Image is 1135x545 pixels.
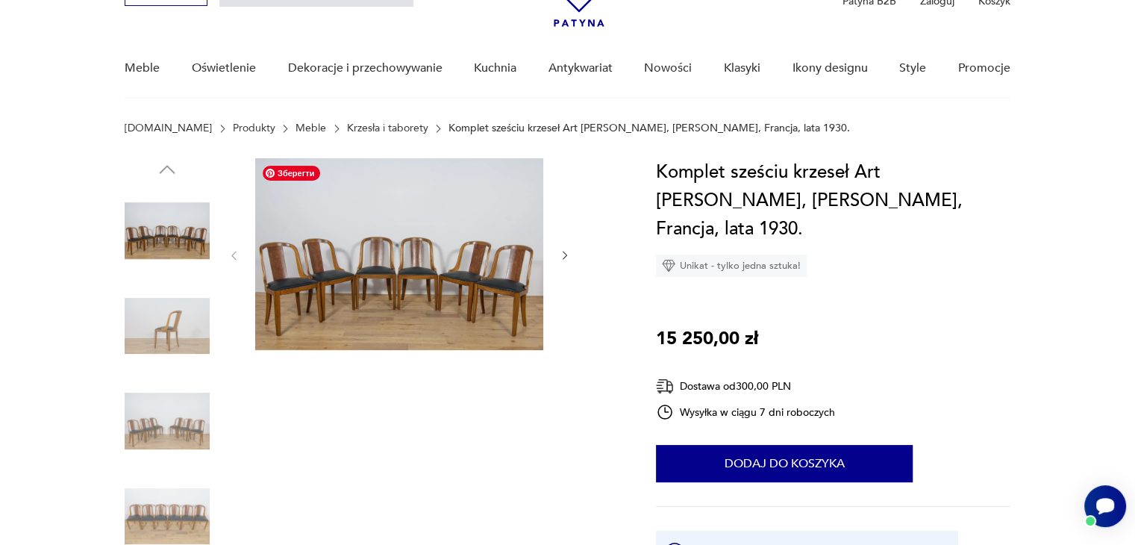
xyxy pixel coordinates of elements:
[899,40,926,97] a: Style
[656,255,807,277] div: Unikat - tylko jedna sztuka!
[1084,485,1126,527] iframe: Smartsupp widget button
[656,377,674,396] img: Ikona dostawy
[656,445,913,482] button: Dodaj do koszyka
[958,40,1010,97] a: Promocje
[474,40,516,97] a: Kuchnia
[125,284,210,369] img: Zdjęcie produktu Komplet sześciu krzeseł Art Deco Gondola, Rene Melin, Francja, lata 1930.
[263,166,320,181] span: Зберегти
[125,188,210,273] img: Zdjęcie produktu Komplet sześciu krzeseł Art Deco Gondola, Rene Melin, Francja, lata 1930.
[296,122,326,134] a: Meble
[125,122,212,134] a: [DOMAIN_NAME]
[662,259,675,272] img: Ikona diamentu
[192,40,256,97] a: Oświetlenie
[792,40,867,97] a: Ikony designu
[448,122,850,134] p: Komplet sześciu krzeseł Art [PERSON_NAME], [PERSON_NAME], Francja, lata 1930.
[656,377,835,396] div: Dostawa od 300,00 PLN
[125,40,160,97] a: Meble
[644,40,692,97] a: Nowości
[347,122,428,134] a: Krzesła i taborety
[724,40,760,97] a: Klasyki
[656,158,1010,243] h1: Komplet sześciu krzeseł Art [PERSON_NAME], [PERSON_NAME], Francja, lata 1930.
[287,40,442,97] a: Dekoracje i przechowywanie
[656,325,758,353] p: 15 250,00 zł
[548,40,613,97] a: Antykwariat
[255,158,543,350] img: Zdjęcie produktu Komplet sześciu krzeseł Art Deco Gondola, Rene Melin, Francja, lata 1930.
[125,379,210,464] img: Zdjęcie produktu Komplet sześciu krzeseł Art Deco Gondola, Rene Melin, Francja, lata 1930.
[233,122,275,134] a: Produkty
[656,403,835,421] div: Wysyłka w ciągu 7 dni roboczych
